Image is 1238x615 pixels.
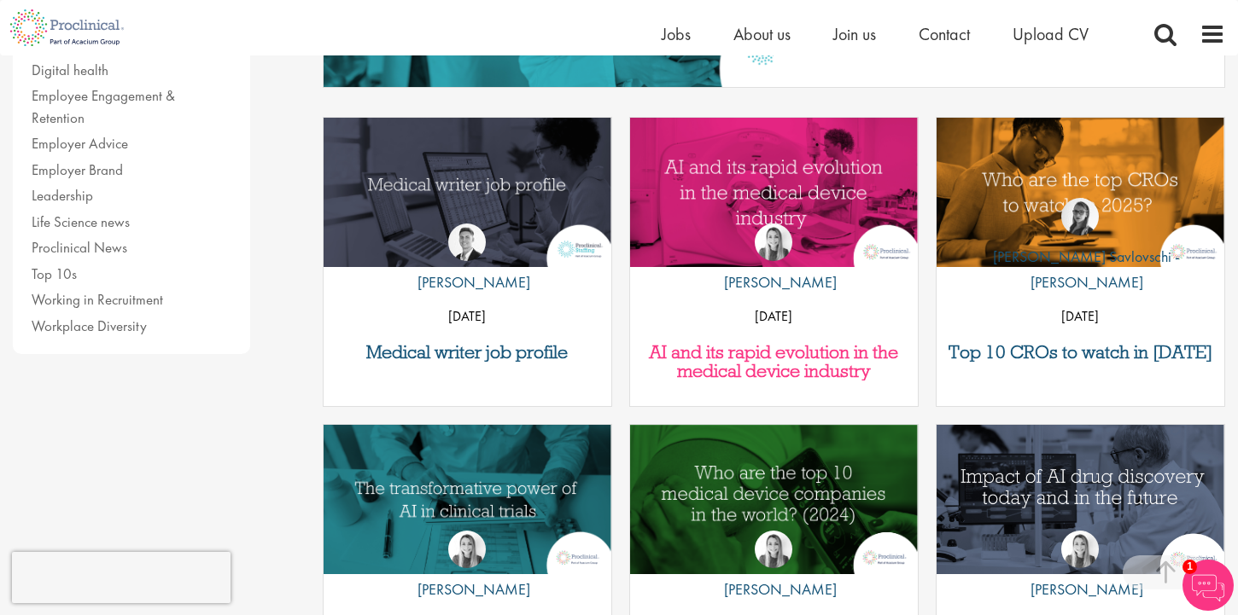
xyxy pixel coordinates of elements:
[32,134,128,153] a: Employer Advice
[324,118,611,267] img: Medical writer job profile
[733,23,791,45] a: About us
[1018,531,1143,611] a: Hannah Burke [PERSON_NAME]
[711,531,837,611] a: Hannah Burke [PERSON_NAME]
[662,23,691,45] a: Jobs
[32,160,123,179] a: Employer Brand
[1018,577,1143,602] p: [PERSON_NAME]
[630,425,918,574] img: Top 10 Medical Device Companies 2024
[32,264,77,283] a: Top 10s
[405,223,530,304] a: George Watson [PERSON_NAME]
[755,531,792,568] img: Hannah Burke
[32,186,93,205] a: Leadership
[405,270,530,295] p: [PERSON_NAME]
[332,343,603,362] a: Medical writer job profile
[12,552,231,603] iframe: reCAPTCHA
[711,270,837,295] p: [PERSON_NAME]
[630,118,918,267] img: AI and Its Impact on the Medical Device Industry | Proclinical
[32,212,130,231] a: Life Science news
[32,316,147,335] a: Workplace Diversity
[405,531,530,611] a: Hannah Burke [PERSON_NAME]
[1013,23,1089,45] a: Upload CV
[937,244,1224,295] p: [PERSON_NAME] Savlovschi - [PERSON_NAME]
[405,577,530,602] p: [PERSON_NAME]
[937,304,1224,329] p: [DATE]
[919,23,970,45] a: Contact
[630,304,918,329] p: [DATE]
[324,425,611,576] a: Link to a post
[32,86,175,127] a: Employee Engagement & Retention
[1183,560,1234,611] img: Chatbot
[448,223,486,261] img: George Watson
[937,118,1224,269] a: Link to a post
[937,198,1224,304] a: Theodora Savlovschi - Wicks [PERSON_NAME] Savlovschi - [PERSON_NAME]
[324,304,611,329] p: [DATE]
[833,23,876,45] a: Join us
[32,290,163,309] a: Working in Recruitment
[937,425,1224,576] a: Link to a post
[448,531,486,568] img: Hannah Burke
[32,238,127,257] a: Proclinical News
[1183,560,1197,574] span: 1
[755,223,792,261] img: Hannah Burke
[937,425,1224,574] img: AI in drug discovery
[324,425,611,574] img: The Transformative Power of AI in Clinical Trials | Proclinical
[324,118,611,269] a: Link to a post
[630,425,918,576] a: Link to a post
[945,343,1216,362] a: Top 10 CROs to watch in [DATE]
[711,223,837,304] a: Hannah Burke [PERSON_NAME]
[1061,198,1099,235] img: Theodora Savlovschi - Wicks
[32,61,108,79] a: Digital health
[937,118,1224,267] img: Top 10 CROs 2025 | Proclinical
[711,577,837,602] p: [PERSON_NAME]
[630,118,918,269] a: Link to a post
[639,343,909,380] a: AI and its rapid evolution in the medical device industry
[1061,531,1099,568] img: Hannah Burke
